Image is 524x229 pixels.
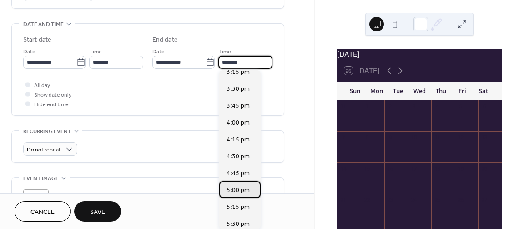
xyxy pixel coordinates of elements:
span: 3:15 pm [227,67,250,77]
div: 8 [363,134,370,141]
div: Sat [473,82,494,100]
div: 22 [363,197,370,203]
div: 6 [481,103,488,110]
div: 7 [340,134,347,141]
div: 1 [363,103,370,110]
div: 12 [458,134,464,141]
div: 26 [458,197,464,203]
span: 5:00 pm [227,185,250,195]
span: 4:00 pm [227,118,250,127]
div: 9 [387,134,394,141]
div: 21 [340,197,347,203]
span: Time [89,47,102,57]
div: Wed [409,82,430,100]
div: 15 [363,165,370,172]
span: Hide end time [34,100,69,109]
div: 27 [481,197,488,203]
div: End date [152,35,178,45]
div: [DATE] [337,49,502,60]
div: 10 [410,134,417,141]
div: 11 [434,134,441,141]
div: ; [23,189,49,215]
div: 4 [434,103,441,110]
span: Show date only [34,90,71,100]
span: 5:30 pm [227,219,250,229]
span: All day [34,81,50,90]
span: 4:15 pm [227,135,250,144]
div: 20 [481,165,488,172]
span: 3:30 pm [227,84,250,94]
span: Save [90,208,105,217]
div: 3 [410,103,417,110]
div: Fri [452,82,473,100]
span: Date and time [23,20,64,29]
span: Cancel [30,208,55,217]
div: 25 [434,197,441,203]
div: 23 [387,197,394,203]
span: Date [23,47,35,57]
span: 4:45 pm [227,168,250,178]
div: 19 [458,165,464,172]
div: Thu [430,82,452,100]
div: 2 [387,103,394,110]
div: 5 [458,103,464,110]
span: Recurring event [23,127,71,136]
span: 5:15 pm [227,202,250,212]
span: 4:30 pm [227,151,250,161]
div: 16 [387,165,394,172]
span: Date [152,47,165,57]
div: Sun [344,82,366,100]
div: 13 [481,134,488,141]
span: Do not repeat [27,145,61,155]
button: Save [74,201,121,222]
span: Time [218,47,231,57]
div: 31 [340,103,347,110]
div: 14 [340,165,347,172]
div: 18 [434,165,441,172]
div: Start date [23,35,51,45]
span: 3:45 pm [227,101,250,110]
button: Cancel [15,201,71,222]
div: 24 [410,197,417,203]
div: 17 [410,165,417,172]
div: Tue [387,82,408,100]
span: Event image [23,174,59,183]
div: Mon [366,82,387,100]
